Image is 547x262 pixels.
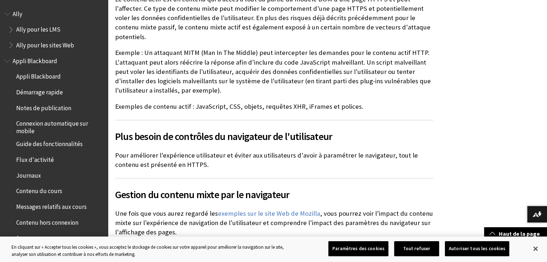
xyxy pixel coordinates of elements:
[16,201,87,210] span: Messages relatifs aux cours
[16,216,78,226] span: Contenu hors connexion
[484,227,547,240] a: Haut de la page
[115,48,433,95] p: Exemple : Un attaquant MITM (Man In The Middle) peut intercepter les demandes pour le contenu act...
[115,151,433,169] p: Pour améliorer l'expérience utilisateur et éviter aux utilisateurs d'avoir à paramétrer le naviga...
[115,120,433,144] h2: Plus besoin de contrôles du navigateur de l'utilisateur
[115,209,433,237] p: Une fois que vous aurez regardé les , vous pourrez voir l'impact du contenu mixte sur l'expérienc...
[16,169,41,179] span: Journaux
[16,86,63,96] span: Démarrage rapide
[4,8,104,51] nav: Book outline for Anthology Ally Help
[528,241,543,257] button: Fermer
[218,209,320,218] a: exemples sur le site Web de Mozilla
[16,39,74,49] span: Ally pour les sites Web
[12,244,301,258] div: En cliquant sur « Accepter tous les cookies », vous acceptez le stockage de cookies sur votre app...
[394,241,439,256] button: Tout refuser
[16,154,54,163] span: Flux d'activité
[445,241,509,256] button: Autoriser tous les cookies
[16,118,103,135] span: Connexion automatique sur mobile
[13,55,57,65] span: Appli Blackboard
[16,232,41,242] span: Annonces
[16,138,83,148] span: Guide des fonctionnalités
[16,185,62,195] span: Contenu du cours
[115,102,433,111] p: Exemples de contenu actif : JavaScript, CSS, objets, requêtes XHR, iFrames et polices.
[328,241,388,256] button: Paramètres des cookies
[115,178,433,202] h2: Gestion du contenu mixte par le navigateur
[16,71,61,80] span: Appli Blackboard
[16,102,71,112] span: Notes de publication
[13,8,22,18] span: Ally
[16,24,60,33] span: Ally pour les LMS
